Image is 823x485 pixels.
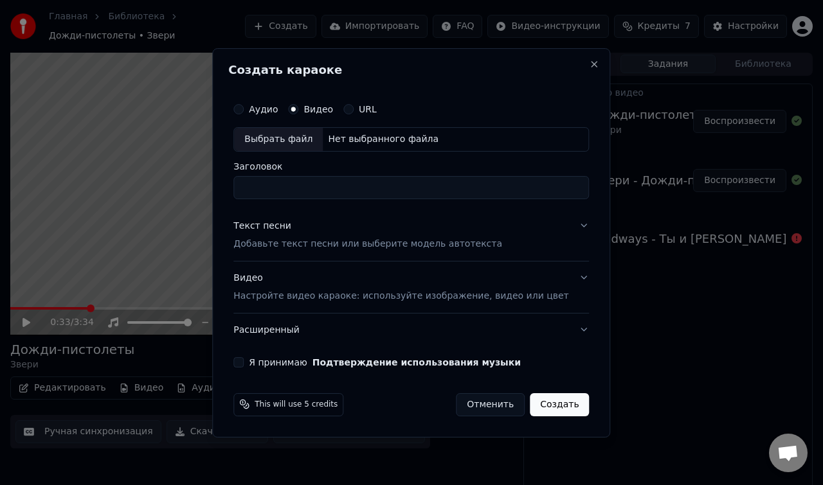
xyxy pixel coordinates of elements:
[359,105,377,114] label: URL
[233,162,589,171] label: Заголовок
[233,238,502,251] p: Добавьте текст песни или выберите модель автотекста
[530,392,589,416] button: Создать
[233,220,291,233] div: Текст песни
[312,357,521,366] button: Я принимаю
[228,64,594,76] h2: Создать караоке
[234,128,323,151] div: Выбрать файл
[255,399,338,409] span: This will use 5 credits
[323,133,444,146] div: Нет выбранного файла
[233,272,568,303] div: Видео
[233,313,589,346] button: Расширенный
[249,357,521,366] label: Я принимаю
[456,392,525,416] button: Отменить
[249,105,278,114] label: Аудио
[233,209,589,261] button: Текст песниДобавьте текст песни или выберите модель автотекста
[303,105,333,114] label: Видео
[233,289,568,302] p: Настройте видео караоке: используйте изображение, видео или цвет
[233,261,589,313] button: ВидеоНастройте видео караоке: используйте изображение, видео или цвет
